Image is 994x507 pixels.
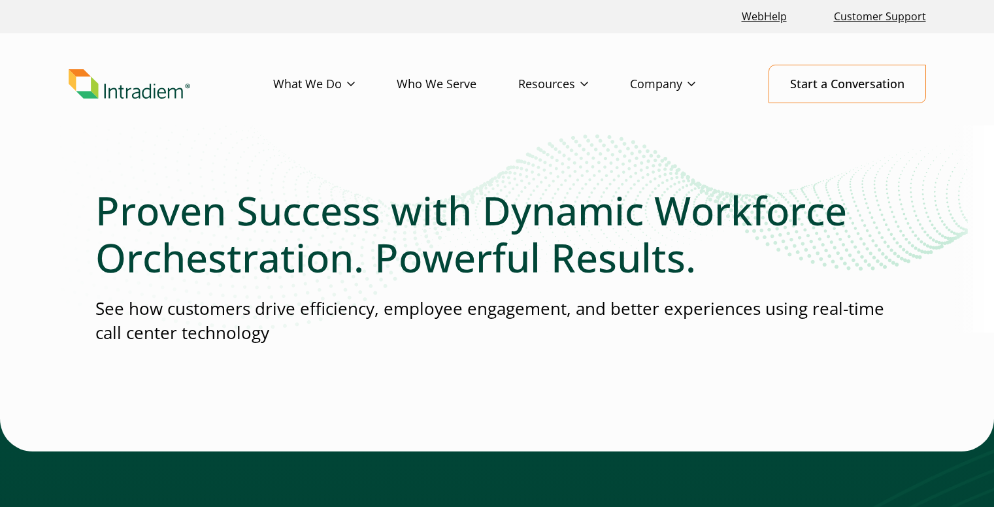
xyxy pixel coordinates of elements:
a: Link opens in a new window [737,3,792,31]
a: Company [630,65,737,103]
a: Start a Conversation [769,65,926,103]
a: Who We Serve [397,65,518,103]
img: Intradiem [69,69,190,99]
a: Resources [518,65,630,103]
a: Link to homepage of Intradiem [69,69,273,99]
p: See how customers drive efficiency, employee engagement, and better experiences using real-time c... [95,297,899,346]
h1: Proven Success with Dynamic Workforce Orchestration. Powerful Results. [95,187,899,281]
a: What We Do [273,65,397,103]
a: Customer Support [829,3,931,31]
